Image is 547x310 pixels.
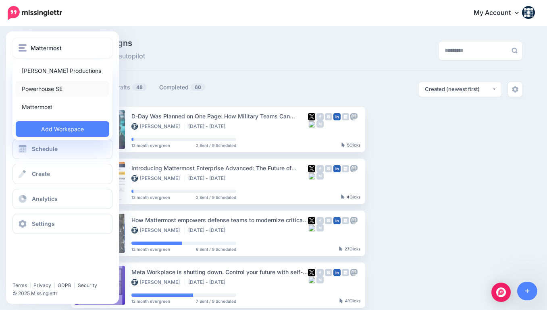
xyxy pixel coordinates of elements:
[196,195,236,199] span: 2 Sent / 9 Scheduled
[131,267,308,277] div: Meta Workplace is shutting down. Control your future with self-hosted collaboration
[419,82,501,97] button: Created (newest first)
[333,113,341,120] img: linkedin-square.png
[316,217,324,224] img: facebook-grey-square.png
[16,81,109,97] a: Powerhouse SE
[12,271,75,279] iframe: Twitter Follow Button
[114,83,147,92] a: Drafts48
[491,283,511,302] div: Open Intercom Messenger
[339,299,360,304] div: Clicks
[342,217,349,224] img: google_business-grey-square.png
[131,247,170,251] span: 12 month evergreen
[308,120,315,128] img: bluesky-grey-square.png
[12,164,112,184] a: Create
[339,298,343,303] img: pointer-grey-darker.png
[341,143,360,148] div: Clicks
[58,282,71,288] a: GDPR
[316,224,324,231] img: medium-grey-square.png
[333,269,341,276] img: linkedin-square.png
[188,175,229,182] li: [DATE] - [DATE]
[131,227,184,234] li: [PERSON_NAME]
[12,289,119,298] li: © 2025 Missinglettr
[308,172,315,180] img: bluesky-grey-square.png
[16,63,109,79] a: [PERSON_NAME] Productions
[196,143,236,147] span: 2 Sent / 9 Scheduled
[12,282,27,288] a: Terms
[32,170,50,177] span: Create
[308,224,315,231] img: bluesky-grey-square.png
[131,215,308,225] div: How Mattermost empowers defense teams to modernize critical operations
[325,165,332,172] img: instagram-grey-square.png
[466,3,535,23] a: My Account
[512,86,518,93] img: settings-grey.png
[316,165,324,172] img: facebook-grey-square.png
[308,113,315,120] img: twitter-square.png
[32,145,58,152] span: Schedule
[308,269,315,276] img: twitter-square.png
[131,175,184,182] li: [PERSON_NAME]
[16,99,109,115] a: Mattermost
[325,269,332,276] img: instagram-grey-square.png
[316,172,324,180] img: medium-grey-square.png
[32,195,58,202] span: Analytics
[342,269,349,276] img: google_business-grey-square.png
[16,121,109,137] a: Add Workspace
[188,227,229,234] li: [DATE] - [DATE]
[512,48,518,54] img: search-grey-6.png
[347,194,349,199] b: 4
[345,246,349,251] b: 27
[8,6,62,20] img: Missinglettr
[29,282,31,288] span: |
[191,83,205,91] span: 60
[333,217,341,224] img: linkedin-square.png
[12,139,112,159] a: Schedule
[308,217,315,224] img: twitter-square.png
[316,269,324,276] img: facebook-grey-square.png
[78,282,97,288] a: Security
[347,143,349,147] b: 5
[316,276,324,283] img: medium-grey-square.png
[339,246,343,251] img: pointer-grey-darker.png
[308,276,315,283] img: bluesky-grey-square.png
[32,220,55,227] span: Settings
[196,299,236,303] span: 7 Sent / 9 Scheduled
[325,113,332,120] img: instagram-grey-square.png
[131,112,308,121] div: D-Day Was Planned on One Page: How Military Teams Can Overcome Information Overload
[342,113,349,120] img: google_business-grey-square.png
[131,279,184,285] li: [PERSON_NAME]
[341,195,360,200] div: Clicks
[12,38,112,58] button: Mattermost
[341,194,345,199] img: pointer-grey-darker.png
[31,43,62,53] span: Mattermost
[188,279,229,285] li: [DATE] - [DATE]
[131,163,308,173] div: Introducing Mattermost Enterprise Advanced: The Future of Multi-Domain Secure Operations
[159,83,206,92] a: Completed60
[333,165,341,172] img: linkedin-square.png
[350,165,358,172] img: mastodon-grey-square.png
[308,165,315,172] img: twitter-square.png
[316,120,324,128] img: medium-grey-square.png
[345,298,349,303] b: 41
[74,282,75,288] span: |
[350,217,358,224] img: mastodon-grey-square.png
[188,123,229,130] li: [DATE] - [DATE]
[131,299,170,303] span: 12 month evergreen
[33,282,51,288] a: Privacy
[12,189,112,209] a: Analytics
[196,247,236,251] span: 6 Sent / 9 Scheduled
[425,85,492,93] div: Created (newest first)
[339,247,360,252] div: Clicks
[131,195,170,199] span: 12 month evergreen
[342,165,349,172] img: google_business-grey-square.png
[316,113,324,120] img: facebook-grey-square.png
[341,143,345,147] img: pointer-grey-darker.png
[54,282,55,288] span: |
[325,217,332,224] img: instagram-grey-square.png
[131,123,184,130] li: [PERSON_NAME]
[350,113,358,120] img: mastodon-grey-square.png
[131,143,170,147] span: 12 month evergreen
[350,269,358,276] img: mastodon-grey-square.png
[132,83,147,91] span: 48
[12,214,112,234] a: Settings
[19,44,27,52] img: menu.png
